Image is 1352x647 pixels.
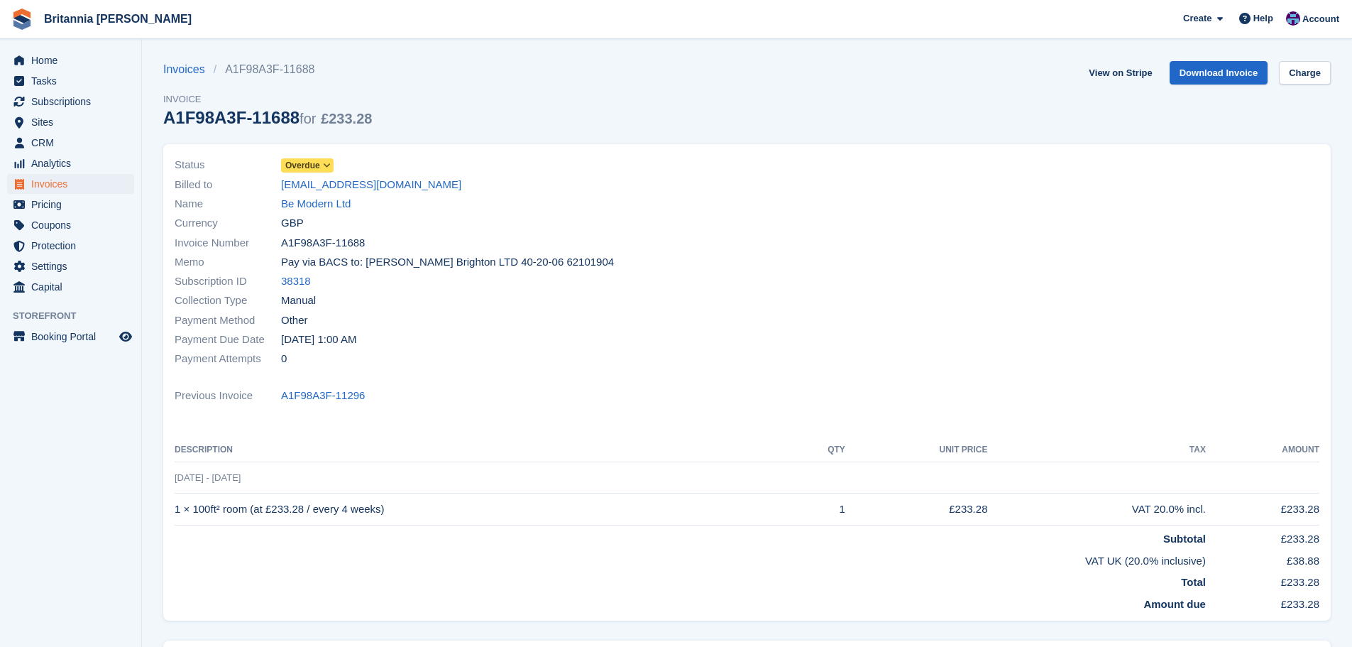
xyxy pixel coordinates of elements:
span: Manual [281,293,316,309]
span: Payment Attempts [175,351,281,367]
a: menu [7,112,134,132]
a: menu [7,174,134,194]
div: A1F98A3F-11688 [163,108,372,127]
a: Be Modern Ltd [281,196,351,212]
span: Create [1183,11,1211,26]
a: A1F98A3F-11296 [281,388,365,404]
span: Pricing [31,195,116,214]
span: Currency [175,215,281,232]
th: Unit Price [845,439,988,462]
span: Previous Invoice [175,388,281,404]
span: Invoices [31,174,116,194]
span: GBP [281,215,304,232]
a: Download Invoice [1170,61,1268,85]
span: Sites [31,112,116,132]
span: Account [1302,12,1339,26]
strong: Subtotal [1163,533,1206,545]
span: Memo [175,254,281,271]
span: Payment Method [175,312,281,329]
span: Analytics [31,153,116,173]
span: Overdue [285,159,320,172]
nav: breadcrumbs [163,61,372,78]
span: Pay via BACS to: [PERSON_NAME] Brighton LTD 40-20-06 62101904 [281,254,614,271]
span: Invoice Number [175,235,281,251]
a: Britannia [PERSON_NAME] [38,7,197,31]
a: menu [7,256,134,276]
a: menu [7,327,134,347]
td: £233.28 [1206,569,1319,591]
strong: Total [1181,576,1206,588]
span: Coupons [31,215,116,235]
a: Preview store [117,328,134,345]
a: menu [7,277,134,297]
span: 0 [281,351,287,367]
span: Other [281,312,308,329]
span: Subscription ID [175,273,281,290]
th: Tax [987,439,1205,462]
td: £38.88 [1206,548,1319,570]
td: 1 × 100ft² room (at £233.28 / every 4 weeks) [175,494,793,526]
img: Becca Clark [1286,11,1300,26]
span: Subscriptions [31,92,116,112]
span: Capital [31,277,116,297]
span: Status [175,157,281,173]
span: Help [1253,11,1273,26]
span: Billed to [175,177,281,193]
time: 2025-09-18 00:00:00 UTC [281,332,356,348]
td: £233.28 [845,494,988,526]
a: Overdue [281,157,334,173]
td: £233.28 [1206,591,1319,613]
a: 38318 [281,273,311,290]
span: Storefront [13,309,141,323]
span: Collection Type [175,293,281,309]
a: menu [7,133,134,153]
div: VAT 20.0% incl. [987,501,1205,518]
span: Booking Portal [31,327,116,347]
span: Home [31,50,116,70]
strong: Amount due [1143,598,1206,610]
span: Payment Due Date [175,332,281,348]
a: menu [7,92,134,112]
span: A1F98A3F-11688 [281,235,365,251]
a: menu [7,195,134,214]
th: QTY [793,439,845,462]
span: £233.28 [321,111,372,126]
a: menu [7,71,134,91]
span: Settings [31,256,116,276]
a: Invoices [163,61,214,78]
span: Name [175,196,281,212]
a: [EMAIL_ADDRESS][DOMAIN_NAME] [281,177,461,193]
span: [DATE] - [DATE] [175,472,241,483]
a: menu [7,50,134,70]
span: Protection [31,236,116,256]
a: menu [7,153,134,173]
a: menu [7,215,134,235]
th: Amount [1206,439,1319,462]
img: stora-icon-8386f47178a22dfd0bd8f6a31ec36ba5ce8667c1dd55bd0f319d3a0aa187defe.svg [11,9,33,30]
span: for [299,111,316,126]
td: VAT UK (20.0% inclusive) [175,548,1206,570]
td: £233.28 [1206,526,1319,548]
th: Description [175,439,793,462]
a: menu [7,236,134,256]
span: Invoice [163,92,372,107]
a: View on Stripe [1083,61,1158,85]
td: £233.28 [1206,494,1319,526]
a: Charge [1279,61,1331,85]
span: CRM [31,133,116,153]
span: Tasks [31,71,116,91]
td: 1 [793,494,845,526]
